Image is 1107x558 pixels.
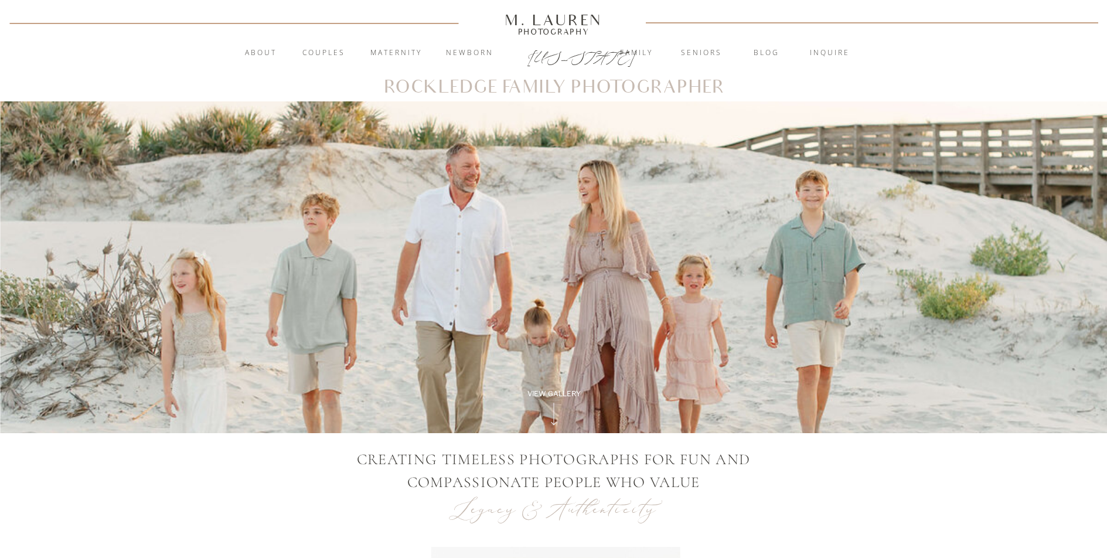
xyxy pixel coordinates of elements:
[798,47,861,59] a: inquire
[239,47,284,59] a: About
[605,47,668,59] a: Family
[365,47,428,59] a: Maternity
[500,29,608,35] a: Photography
[527,48,581,62] a: [US_STATE]
[444,494,665,524] p: Legacy & Authenticity
[670,47,733,59] a: Seniors
[470,13,638,26] a: M. Lauren
[438,47,502,59] a: Newborn
[515,389,594,399] a: View Gallery
[312,448,796,494] p: CREATING TIMELESS PHOTOGRAPHS FOR Fun AND COMPASSIONATE PEOPLE WHO VALUE
[735,47,798,59] a: blog
[292,47,356,59] a: Couples
[383,79,725,96] h1: Rockledge Family Photographer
